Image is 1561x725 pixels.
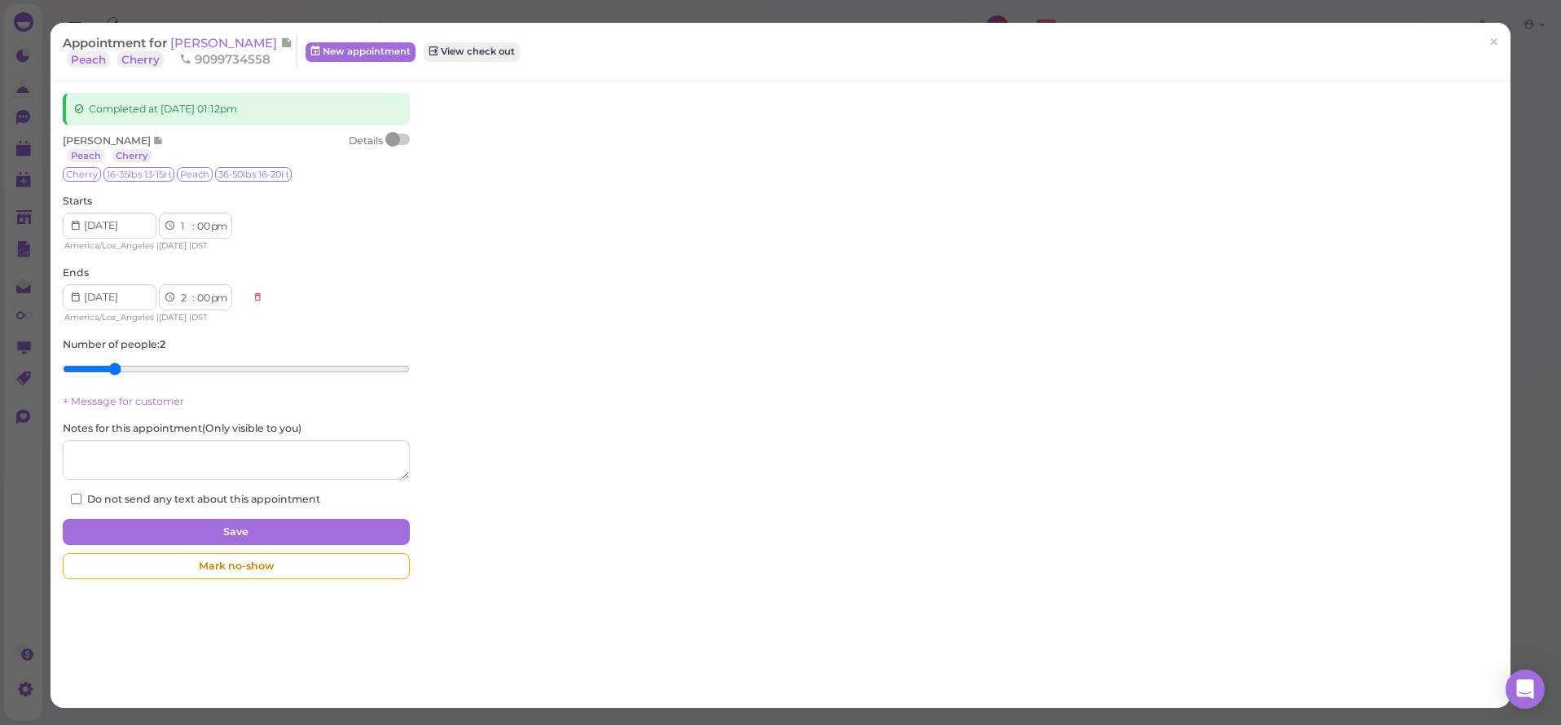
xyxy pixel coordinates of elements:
[63,35,292,67] a: [PERSON_NAME] Peach Cherry
[64,312,154,323] span: America/Los_Angeles
[63,134,153,147] span: [PERSON_NAME]
[1488,31,1499,54] span: ×
[112,149,152,162] a: Cherry
[160,338,165,350] b: 2
[215,167,292,182] span: 36-50lbs 16-20H
[63,35,297,68] div: Appointment for
[63,519,409,545] button: Save
[153,134,164,147] span: Note
[63,194,92,209] label: Starts
[191,312,208,323] span: DST
[63,239,244,253] div: | |
[103,167,174,182] span: 16-35lbs 13-15H
[71,494,81,504] input: Do not send any text about this appointment
[63,553,409,579] div: Mark no-show
[424,42,520,62] a: View check out
[67,149,105,162] a: Peach
[63,167,101,182] span: Cherry
[1479,24,1509,62] a: ×
[170,35,280,51] span: [PERSON_NAME]
[63,421,301,436] label: Notes for this appointment ( Only visible to you )
[179,51,270,67] span: 9099734558
[63,93,409,125] div: Completed at [DATE] 01:12pm
[71,492,320,507] label: Do not send any text about this appointment
[1506,670,1545,709] div: Open Intercom Messenger
[63,337,165,352] label: Number of people :
[63,395,184,407] a: + Message for customer
[64,240,154,251] span: America/Los_Angeles
[159,312,187,323] span: [DATE]
[306,42,416,62] a: New appointment
[349,134,383,163] div: Details
[159,240,187,251] span: [DATE]
[63,310,244,325] div: | |
[67,51,110,68] a: Peach
[191,240,208,251] span: DST
[280,35,292,51] span: Note
[63,266,89,280] label: Ends
[177,167,213,182] span: Peach
[117,51,164,68] a: Cherry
